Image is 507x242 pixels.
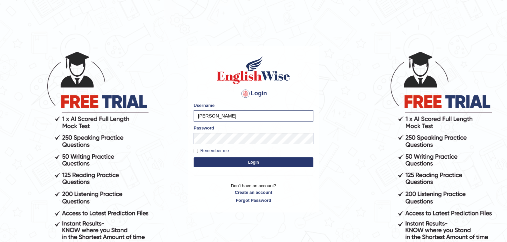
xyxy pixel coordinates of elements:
a: Create an account [194,189,313,196]
label: Password [194,125,214,131]
label: Remember me [194,147,229,154]
input: Remember me [194,149,198,153]
a: Forgot Password [194,197,313,203]
img: Logo of English Wise sign in for intelligent practice with AI [216,55,291,85]
p: Don't have an account? [194,183,313,203]
button: Login [194,157,313,167]
h4: Login [194,88,313,99]
label: Username [194,102,215,109]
